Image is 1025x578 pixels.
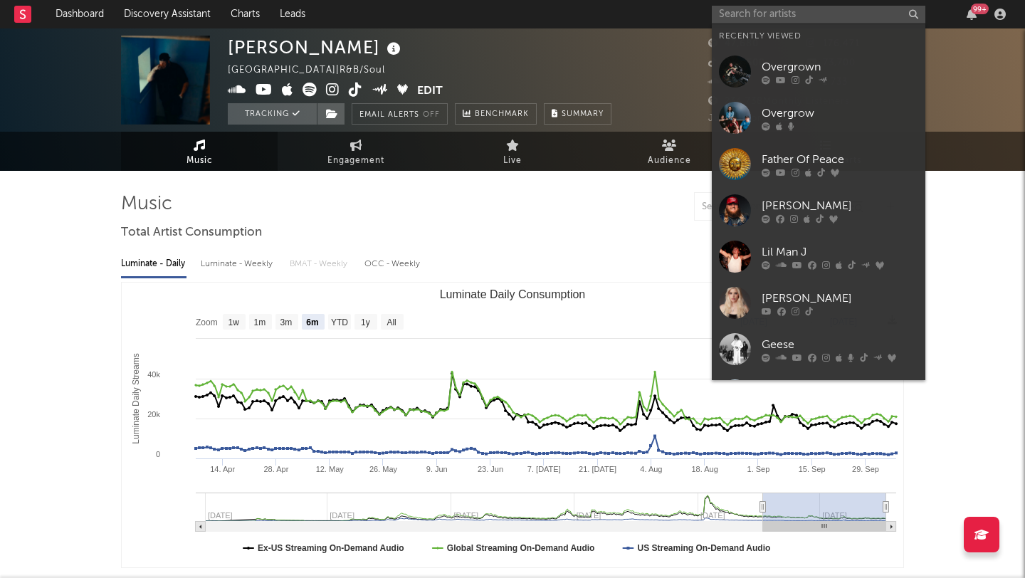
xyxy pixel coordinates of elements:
div: [PERSON_NAME] [228,36,404,59]
text: 12. May [316,465,345,473]
text: 4. Aug [640,465,662,473]
text: 21. [DATE] [579,465,616,473]
text: 1. Sep [747,465,770,473]
text: 20k [147,410,160,419]
input: Search for artists [712,6,925,23]
span: Audience [648,152,691,169]
a: Overgrow [712,95,925,141]
text: Zoom [196,317,218,327]
input: Search by song name or URL [695,201,845,213]
a: [PERSON_NAME] [712,280,925,326]
a: Audience [591,132,747,171]
a: Live [434,132,591,171]
div: Luminate - Daily [121,252,186,276]
button: Summary [544,103,611,125]
span: Summary [562,110,604,118]
button: Tracking [228,103,317,125]
div: [PERSON_NAME] [762,290,918,307]
text: YTD [331,317,348,327]
a: Music [121,132,278,171]
button: Edit [417,83,443,100]
a: Lil Man J [712,233,925,280]
text: All [387,317,396,327]
text: Luminate Daily Consumption [440,288,586,300]
text: 1w [228,317,240,327]
text: 3m [280,317,293,327]
div: Overgrow [762,105,918,122]
a: [PERSON_NAME] [712,187,925,233]
span: Live [503,152,522,169]
a: Benchmark [455,103,537,125]
text: 26. May [369,465,398,473]
text: 6m [306,317,318,327]
div: Lil Man J [762,243,918,261]
a: Overgrown [712,48,925,95]
svg: Luminate Daily Consumption [122,283,903,567]
div: Overgrown [762,58,918,75]
em: Off [423,111,440,119]
div: Father Of Peace [762,151,918,168]
a: Father Of Peace [712,141,925,187]
div: 99 + [971,4,989,14]
a: Engagement [278,132,434,171]
span: 2,707 [708,78,751,87]
text: 28. Apr [263,465,288,473]
text: 29. Sep [852,465,879,473]
div: Geese [762,336,918,353]
text: US Streaming On-Demand Audio [637,543,770,553]
span: Benchmark [475,106,529,123]
span: Total Artist Consumption [121,224,262,241]
text: 9. Jun [426,465,448,473]
span: 234,738 Monthly Listeners [708,97,850,106]
div: OCC - Weekly [364,252,421,276]
div: Recently Viewed [719,28,918,45]
div: [PERSON_NAME] [762,197,918,214]
button: Email AlertsOff [352,103,448,125]
text: Ex-US Streaming On-Demand Audio [258,543,404,553]
text: Luminate Daily Streams [131,353,141,443]
span: 860,500 [708,58,765,68]
div: Luminate - Weekly [201,252,275,276]
span: 47,680 [708,39,759,48]
span: Music [186,152,213,169]
text: 23. Jun [478,465,503,473]
span: Jump Score: 71.2 [708,114,790,123]
text: 7. [DATE] [527,465,561,473]
div: [GEOGRAPHIC_DATA] | R&B/Soul [228,62,401,79]
text: 18. Aug [691,465,717,473]
text: 40k [147,370,160,379]
text: 1y [361,317,370,327]
span: Engagement [327,152,384,169]
text: Global Streaming On-Demand Audio [447,543,595,553]
text: 1m [254,317,266,327]
text: 14. Apr [210,465,235,473]
a: Geese [712,326,925,372]
a: [PERSON_NAME] [712,372,925,419]
button: 99+ [967,9,977,20]
text: 0 [156,450,160,458]
text: 15. Sep [799,465,826,473]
